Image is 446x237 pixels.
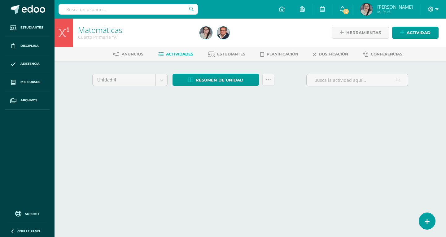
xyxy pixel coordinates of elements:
input: Busca la actividad aquí... [307,74,408,86]
a: Anuncios [113,49,143,59]
span: Herramientas [346,27,381,38]
a: Mis cursos [5,73,50,91]
a: Actividades [158,49,193,59]
span: Actividades [166,52,193,56]
a: Asistencia [5,55,50,73]
span: Anuncios [122,52,143,56]
a: Dosificación [313,49,348,59]
span: Actividad [407,27,431,38]
a: Resumen de unidad [173,74,259,86]
a: Actividad [392,27,439,39]
span: Estudiantes [217,52,245,56]
span: Planificación [267,52,298,56]
span: 17 [343,8,349,15]
span: Dosificación [319,52,348,56]
img: 4f62c0cecae60328497514905051bca8.png [200,27,212,39]
span: Resumen de unidad [196,74,243,86]
span: Archivos [20,98,37,103]
a: Matemáticas [78,24,122,35]
span: Mis cursos [20,80,40,85]
a: Planificación [260,49,298,59]
img: 4f62c0cecae60328497514905051bca8.png [360,3,373,15]
span: Unidad 4 [97,74,151,86]
span: Mi Perfil [377,9,413,15]
input: Busca un usuario... [59,4,198,15]
a: Herramientas [332,27,389,39]
span: Estudiantes [20,25,43,30]
a: Estudiantes [5,19,50,37]
span: Conferencias [371,52,402,56]
span: Asistencia [20,61,40,66]
a: Conferencias [363,49,402,59]
div: Cuarto Primaria 'A' [78,34,192,40]
a: Soporte [7,209,47,217]
img: fe380b2d4991993556c9ea662cc53567.png [217,27,230,39]
a: Estudiantes [208,49,245,59]
span: Disciplina [20,43,39,48]
span: [PERSON_NAME] [377,4,413,10]
a: Unidad 4 [93,74,167,86]
h1: Matemáticas [78,25,192,34]
span: Soporte [25,212,40,216]
a: Archivos [5,91,50,110]
a: Disciplina [5,37,50,55]
span: Cerrar panel [17,229,41,233]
